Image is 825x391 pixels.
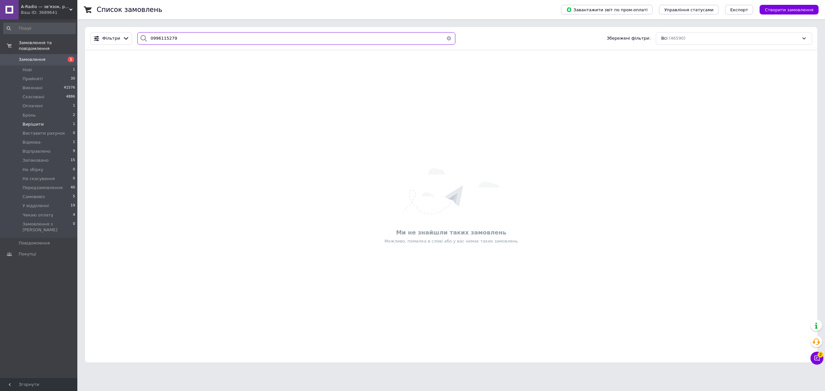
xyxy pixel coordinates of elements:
[73,221,75,233] span: 0
[73,212,75,218] span: 4
[102,35,120,42] span: Фільтри
[3,23,76,34] input: Пошук
[23,203,49,209] span: У відділенні
[730,7,748,12] span: Експорт
[64,85,75,91] span: 41576
[73,130,75,136] span: 0
[23,167,43,173] span: На збірку
[88,228,814,236] div: Ми не знайшли таких замовлень
[566,7,647,13] span: Завантажити звіт по пром-оплаті
[659,5,719,14] button: Управління статусами
[71,76,75,82] span: 30
[73,176,75,182] span: 0
[73,167,75,173] span: 0
[73,148,75,154] span: 9
[71,203,75,209] span: 19
[71,157,75,163] span: 15
[19,251,36,257] span: Покупці
[23,185,63,191] span: Передзамовлення
[23,221,73,233] span: Замовлення з [PERSON_NAME]
[669,36,685,41] span: (46590)
[760,5,819,14] button: Створити замовлення
[818,350,823,356] span: 2
[23,176,55,182] span: На скасування
[23,85,43,91] span: Виконані
[725,5,753,14] button: Експорт
[71,185,75,191] span: 40
[23,103,43,109] span: Оплачені
[19,240,50,246] span: Повідомлення
[97,6,162,14] h1: Список замовлень
[137,32,455,45] input: Пошук за номером замовлення, ПІБ покупця, номером телефону, Email, номером накладної
[66,94,75,100] span: 4886
[73,112,75,118] span: 2
[607,35,651,42] span: Збережені фільтри:
[23,121,44,127] span: Вирішити
[19,40,77,52] span: Замовлення та повідомлення
[68,57,74,62] span: 1
[23,94,44,100] span: Скасовані
[23,139,42,145] span: Відмова-
[23,148,51,154] span: Відправлено
[23,67,32,73] span: Нові
[23,157,49,163] span: Запаковано
[73,103,75,109] span: 1
[21,4,69,10] span: A-Radio — зв'язок, радіо, електроніка
[442,32,455,45] button: Очистить
[73,194,75,200] span: 5
[73,139,75,145] span: 1
[664,7,713,12] span: Управління статусами
[561,5,653,14] button: Завантажити звіт по пром-оплаті
[753,7,819,12] a: Створити замовлення
[19,57,45,62] span: Замовлення
[23,112,36,118] span: Бронь
[403,168,500,214] img: Нічого не знайдено
[23,130,65,136] span: Виставити рахунок
[23,212,53,218] span: Чекаю оплату
[810,352,823,365] button: Чат з покупцем2
[73,67,75,73] span: 1
[73,121,75,127] span: 1
[661,35,668,42] span: Всі
[23,76,43,82] span: Прийняті
[88,238,814,244] div: Можливо, помилка в слові або у вас немає таких замовлень
[21,10,77,15] div: Ваш ID: 3689641
[765,7,813,12] span: Створити замовлення
[23,194,45,200] span: Самовивіз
